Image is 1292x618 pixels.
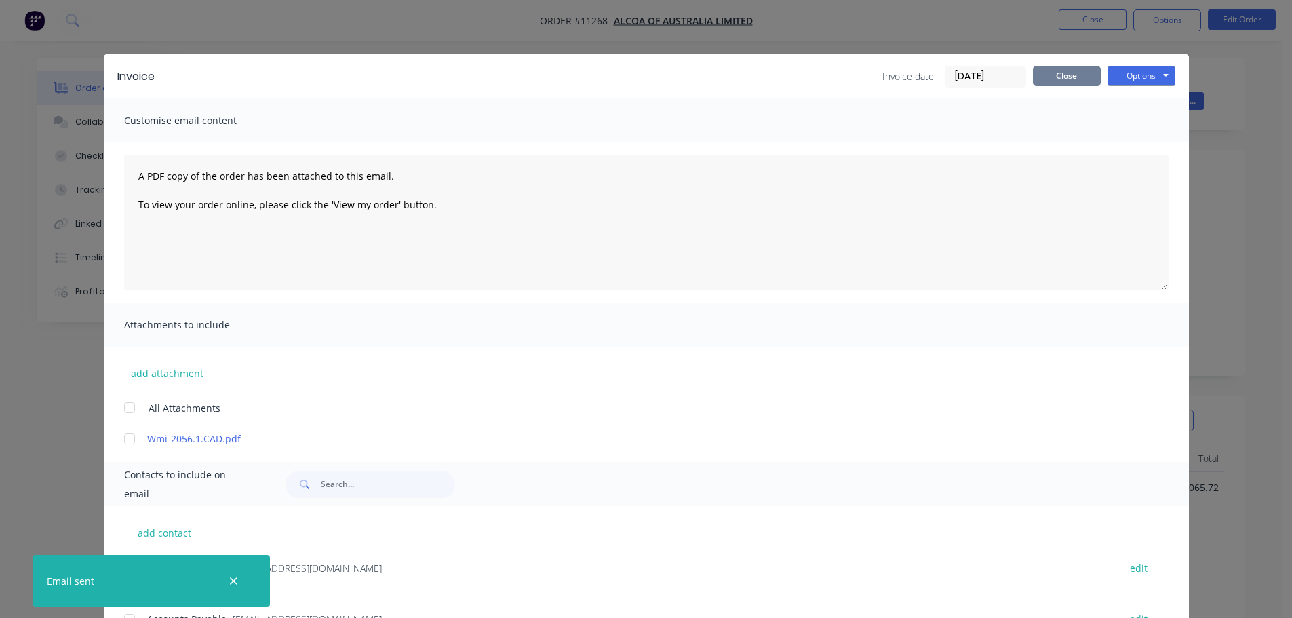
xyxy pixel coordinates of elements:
[47,574,94,588] div: Email sent
[149,401,220,415] span: All Attachments
[124,522,205,543] button: add contact
[1033,66,1101,86] button: Close
[1122,559,1156,577] button: edit
[124,363,210,383] button: add attachment
[124,465,252,503] span: Contacts to include on email
[124,111,273,130] span: Customise email content
[124,155,1169,290] textarea: A PDF copy of the order has been attached to this email. To view your order online, please click ...
[882,69,934,83] span: Invoice date
[117,69,155,85] div: Invoice
[124,315,273,334] span: Attachments to include
[1108,66,1175,86] button: Options
[227,562,382,575] span: - [EMAIL_ADDRESS][DOMAIN_NAME]
[147,431,1105,446] a: Wmi-2056.1.CAD.pdf
[321,471,455,498] input: Search...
